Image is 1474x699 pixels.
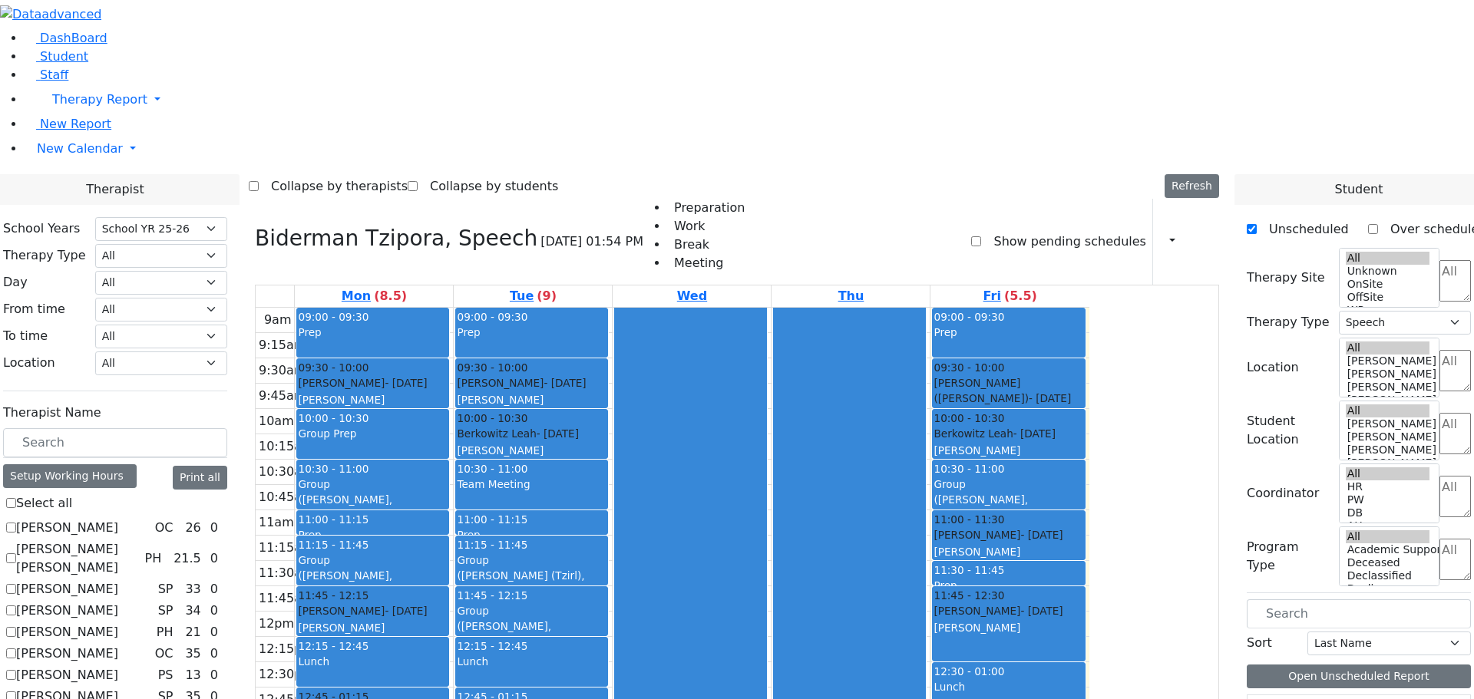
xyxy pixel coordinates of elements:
[339,285,410,307] a: September 15, 2025
[1346,556,1429,569] option: Deceased
[1346,265,1429,278] option: Unknown
[3,327,48,345] label: To time
[16,645,118,663] label: [PERSON_NAME]
[1346,341,1429,354] option: All
[182,602,203,620] div: 34
[40,117,111,131] span: New Report
[259,174,408,199] label: Collapse by therapists
[457,527,606,542] div: Prep
[25,68,68,82] a: Staff
[457,392,606,407] div: [PERSON_NAME]
[418,174,558,199] label: Collapse by students
[1346,252,1429,265] option: All
[980,285,1040,307] a: September 19, 2025
[1210,229,1219,254] div: Delete
[1439,539,1471,580] textarea: Search
[182,645,203,663] div: 35
[298,476,448,492] div: Group
[298,325,448,340] div: Prep
[1346,457,1429,470] option: [PERSON_NAME] 2
[298,603,448,618] div: [PERSON_NAME]
[1439,350,1471,391] textarea: Search
[457,618,606,650] div: ([PERSON_NAME], [PERSON_NAME])
[149,519,180,537] div: OC
[256,412,297,430] div: 10am
[385,605,427,617] span: - [DATE]
[298,654,448,669] div: Lunch
[149,645,180,663] div: OC
[457,426,606,441] div: Berkowitz Leah
[668,254,745,272] li: Meeting
[298,640,368,652] span: 12:15 - 12:45
[457,589,527,602] span: 11:45 - 12:15
[3,246,86,265] label: Therapy Type
[207,519,221,537] div: 0
[256,463,317,481] div: 10:30am
[3,219,80,238] label: School Years
[457,603,606,618] div: Group
[207,645,221,663] div: 0
[1247,269,1325,287] label: Therapy Site
[457,513,527,526] span: 11:00 - 11:15
[1439,260,1471,302] textarea: Search
[3,300,65,318] label: From time
[668,217,745,236] li: Work
[1182,229,1190,255] div: Report
[934,665,1004,678] span: 12:30 - 01:00
[1346,278,1429,291] option: OnSite
[934,512,1004,527] span: 11:00 - 11:30
[25,84,1474,115] a: Therapy Report
[138,549,167,568] div: PH
[16,666,118,684] label: [PERSON_NAME]
[152,666,180,684] div: PS
[3,464,137,488] div: Setup Working Hours
[934,443,1083,458] div: [PERSON_NAME]
[1247,634,1272,652] label: Sort
[182,666,203,684] div: 13
[256,387,309,405] div: 9:45am
[298,375,448,391] div: [PERSON_NAME]
[298,588,368,603] span: 11:45 - 12:15
[981,229,1145,254] label: Show pending schedules
[298,527,448,542] div: Prep
[170,549,204,568] div: 21.5
[1346,480,1429,493] option: HR
[934,492,1083,523] div: ([PERSON_NAME], [PERSON_NAME])
[256,336,309,354] div: 9:15am
[16,540,138,577] label: [PERSON_NAME] [PERSON_NAME]
[1439,476,1471,517] textarea: Search
[1247,412,1330,449] label: Student Location
[1346,304,1429,317] option: WP
[298,463,368,475] span: 10:30 - 11:00
[1247,538,1330,575] label: Program Type
[256,361,309,380] div: 9:30am
[1346,394,1429,407] option: [PERSON_NAME] 2
[3,273,28,292] label: Day
[182,580,203,598] div: 33
[457,375,606,391] div: [PERSON_NAME]
[835,285,868,307] a: September 18, 2025
[457,568,606,599] div: ([PERSON_NAME] (Tzirl), Brick)
[1020,529,1063,541] span: - [DATE]
[457,360,527,375] span: 09:30 - 10:00
[934,564,1004,576] span: 11:30 - 11:45
[934,476,1083,492] div: Group
[152,602,180,620] div: SP
[934,360,1004,375] span: 09:30 - 10:00
[457,443,606,458] div: [PERSON_NAME]
[934,325,1083,340] div: Prep
[256,513,297,532] div: 11am
[457,654,606,669] div: Lunch
[298,492,448,523] div: ([PERSON_NAME], [PERSON_NAME])
[1346,467,1429,480] option: All
[540,232,643,251] span: [DATE] 01:54 PM
[668,236,745,254] li: Break
[150,623,180,641] div: PH
[507,285,560,307] a: September 16, 2025
[1029,392,1071,404] span: - [DATE]
[1346,569,1429,582] option: Declassified
[16,602,118,620] label: [PERSON_NAME]
[298,426,448,441] div: Group Prep
[255,226,537,252] h3: Biderman Tzipora, Speech
[934,426,1083,441] div: Berkowitz Leah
